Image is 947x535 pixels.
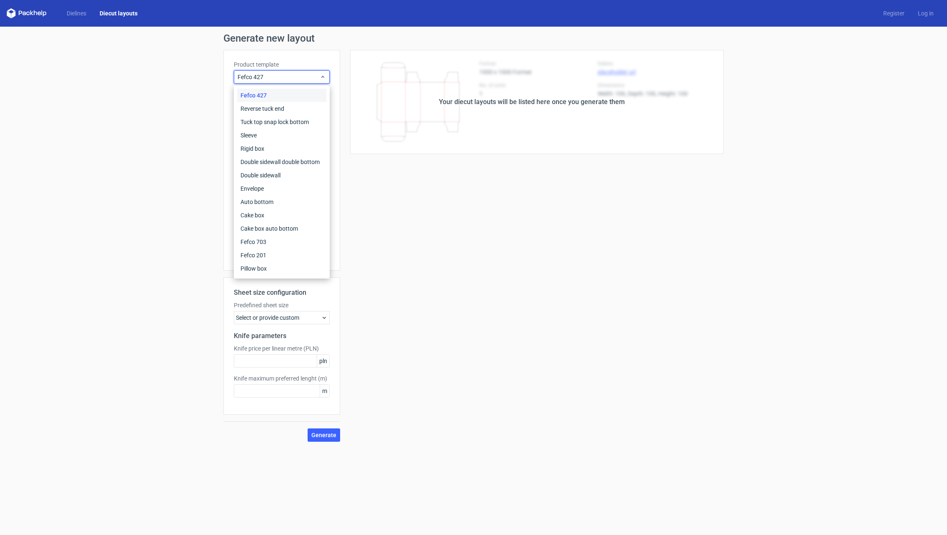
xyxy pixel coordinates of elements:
button: Generate [308,428,340,442]
div: Fefco 427 [237,89,326,102]
h2: Sheet size configuration [234,288,330,298]
h1: Generate new layout [223,33,724,43]
div: Auto bottom [237,195,326,209]
a: Dielines [60,9,93,17]
div: Reverse tuck end [237,102,326,115]
div: Select or provide custom [234,311,330,324]
div: Your diecut layouts will be listed here once you generate them [439,97,625,107]
span: pln [317,355,329,367]
div: Cake box auto bottom [237,222,326,235]
div: Sleeve [237,129,326,142]
label: Knife maximum preferred lenght (m) [234,374,330,383]
div: Fefco 201 [237,249,326,262]
div: Rigid box [237,142,326,155]
div: Double sidewall double bottom [237,155,326,169]
div: Fefco 703 [237,235,326,249]
label: Predefined sheet size [234,301,330,309]
div: Pillow box [237,262,326,275]
div: Envelope [237,182,326,195]
a: Log in [911,9,940,17]
label: Product template [234,60,330,69]
span: Generate [311,432,336,438]
label: Knife price per linear metre (PLN) [234,344,330,353]
div: Double sidewall [237,169,326,182]
h2: Knife parameters [234,331,330,341]
span: m [320,385,329,397]
span: Fefco 427 [238,73,320,81]
div: Tuck top snap lock bottom [237,115,326,129]
div: Cake box [237,209,326,222]
a: Register [877,9,911,17]
a: Diecut layouts [93,9,144,17]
